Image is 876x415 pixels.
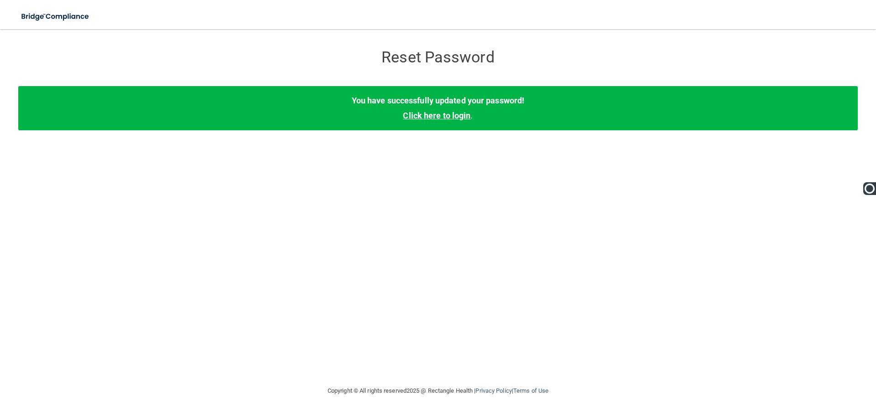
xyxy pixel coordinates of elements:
a: Click here to login [403,111,470,120]
div: . [18,86,858,130]
a: Terms of Use [513,387,548,394]
div: Copyright © All rights reserved 2025 @ Rectangle Health | | [271,376,605,405]
a: Privacy Policy [475,387,511,394]
img: bridge_compliance_login_screen.278c3ca4.svg [14,7,98,26]
h3: Reset Password [271,49,605,66]
img: Ooma Logo [863,182,876,195]
b: You have successfully updated your password! [352,96,524,105]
